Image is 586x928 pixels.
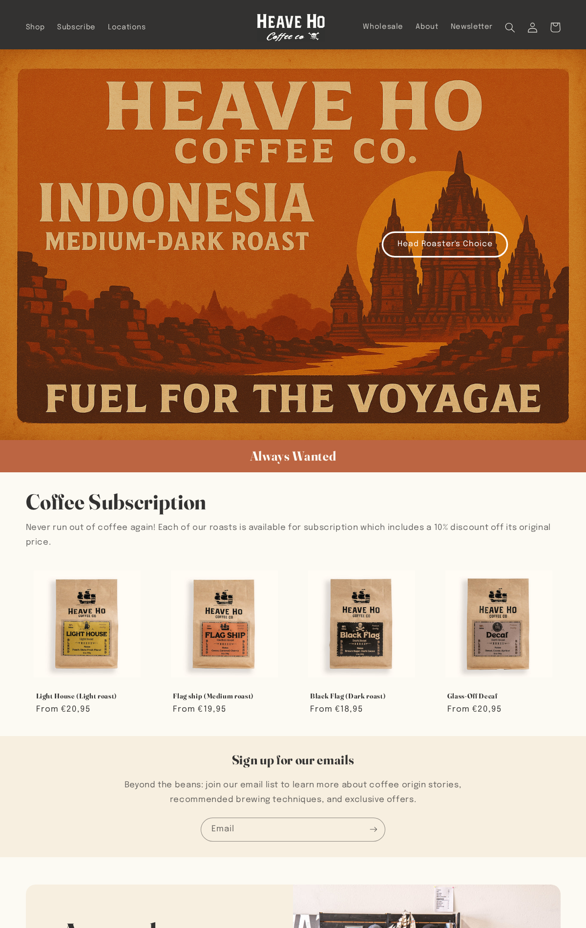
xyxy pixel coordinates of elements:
a: Black Flag (Dark roast) [310,692,413,700]
span: Newsletter [451,22,493,32]
span: Locations [108,23,146,32]
a: Subscribe [51,17,102,38]
a: Head Roaster's Choice [382,232,508,257]
input: Email [201,818,385,841]
a: Newsletter [444,16,499,38]
span: About [416,22,438,32]
span: Subscribe [57,23,96,32]
h2: Coffee Subscription [26,488,561,516]
a: Flag ship (Medium roast) [173,692,276,700]
a: About [410,16,444,38]
h2: Sign up for our emails [46,752,540,768]
a: Glass-Off Decaf [447,692,550,700]
span: Shop [26,23,45,32]
p: Never run out of coffee again! Each of our roasts is available for subscription which includes a ... [26,521,561,549]
p: Beyond the beans: join our email list to learn more about coffee origin stories, recommended brew... [114,778,473,807]
a: Locations [102,17,152,38]
img: Heave Ho Coffee Co [257,14,325,42]
button: Subscribe [362,818,385,842]
span: Always Wanted [250,448,336,464]
a: Wholesale [357,16,410,38]
summary: Search [499,16,522,39]
span: Wholesale [363,22,403,32]
ul: Slider [26,562,561,730]
a: Shop [20,17,51,38]
a: Light House (Light roast) [36,692,139,700]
